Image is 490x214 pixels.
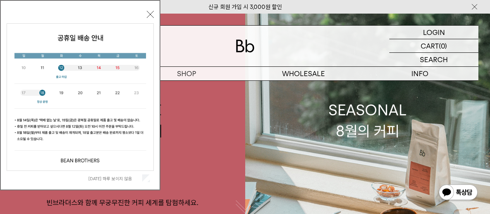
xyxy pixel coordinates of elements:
p: SEARCH [420,53,448,66]
p: LOGIN [423,26,445,39]
label: [DATE] 하루 보이지 않음 [88,176,141,181]
p: (0) [439,39,447,52]
p: CART [421,39,439,52]
a: CART (0) [389,39,478,53]
p: INFO [362,67,478,80]
a: SHOP [128,67,245,80]
a: LOGIN [389,26,478,39]
img: cb63d4bbb2e6550c365f227fdc69b27f_113810.jpg [7,24,153,171]
button: 닫기 [147,11,154,18]
img: 카카오톡 채널 1:1 채팅 버튼 [438,184,478,202]
div: SEASONAL 8월의 커피 [328,100,407,141]
a: 신규 회원 가입 시 3,000원 할인 [208,3,282,10]
p: WHOLESALE [245,67,362,80]
img: 로고 [236,40,254,52]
